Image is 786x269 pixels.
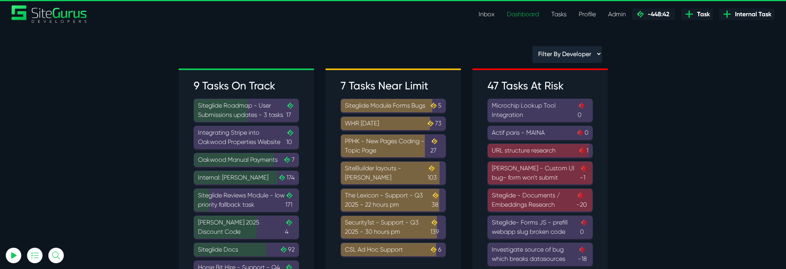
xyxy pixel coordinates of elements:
span: -1 [580,164,588,182]
h3: 9 Tasks On Track [194,79,299,93]
a: Tasks [545,7,573,22]
span: 1 [578,146,588,155]
div: Investigate source of bug which breaks datasources [492,245,588,264]
div: Siteglide Reviews Module - low priority fallback task [198,191,295,209]
span: Internal Task [732,10,771,19]
a: Admin [602,7,632,22]
a: PPHK - New Pages Coding - Topic Page27 [341,134,446,158]
a: Siteglide - Documents / Embeddings Research-20 [488,188,593,212]
div: CSL Ad Hoc Support [345,245,442,254]
div: Siteglide - Documents / Embeddings Research [492,191,588,209]
span: 103 [428,164,442,182]
a: Investigate source of bug which breaks datasources-18 [488,243,593,266]
a: The Lexicon - Support - Q3 2025 - 22 hours pm38 [341,188,446,212]
span: 139 [430,218,442,236]
div: Internal: [PERSON_NAME] [198,173,295,182]
a: Siteglide Roadmap - User Submissions updates - 3 tasks17 [194,99,299,122]
div: [PERSON_NAME] - Custom UI bug- form won't submit [492,164,588,182]
span: Task [694,10,710,19]
div: The Lexicon - Support - Q3 2025 - 22 hours pm [345,191,442,209]
a: Inbox [472,7,501,22]
span: -448:42 [644,10,669,18]
span: 4 [285,218,295,236]
h3: 7 Tasks Near Limit [341,79,446,93]
span: 38 [431,191,441,209]
div: Oakwood Manual Payments [198,155,295,164]
a: Security1st - Support - Q3 2025 - 30 hours pm139 [341,216,446,239]
div: Siteglide- Forms JS - prefill webapp slug broken code [492,218,588,236]
div: SiteBuilder layouts - [PERSON_NAME] [345,164,442,182]
div: Siteglide Roadmap - User Submissions updates - 3 tasks [198,101,295,120]
a: Internal Task [719,9,774,20]
a: Actif paris - MAINA0 [488,126,593,140]
span: 5 [430,101,441,110]
span: 171 [285,191,295,209]
a: Profile [573,7,602,22]
a: URL structure research1 [488,144,593,158]
a: Siteglide Docs92 [194,243,299,257]
span: 7 [283,155,294,164]
a: Oakwood Manual Payments7 [194,153,299,167]
a: Integrating Stripe into Oakwood Properties Website10 [194,126,299,149]
span: 73 [426,119,441,128]
a: Microchip Lookup Tool Integration0 [488,99,593,122]
a: Dashboard [501,7,545,22]
a: -448:42 [632,9,675,20]
div: [PERSON_NAME] 2025 Discount Code [198,218,295,236]
img: Sitegurus Logo [12,5,87,23]
div: Siteglide Module Forms Bugs [345,101,442,110]
span: 0 [580,218,588,236]
a: SiteBuilder layouts - [PERSON_NAME]103 [341,161,446,185]
div: Actif paris - MAINA [492,128,588,137]
a: Siteglide Module Forms Bugs5 [341,99,446,113]
div: URL structure research [492,146,588,155]
div: Siteglide Docs [198,245,295,254]
span: 10 [286,128,295,147]
a: Internal: [PERSON_NAME]174 [194,171,299,185]
span: -20 [576,191,588,209]
a: WHR [DATE]73 [341,117,446,130]
span: 174 [278,173,294,182]
span: 0 [576,128,588,137]
a: Siteglide Reviews Module - low priority fallback task171 [194,188,299,212]
a: [PERSON_NAME] - Custom UI bug- form won't submit-1 [488,161,593,185]
div: Security1st - Support - Q3 2025 - 30 hours pm [345,218,442,236]
span: 27 [430,137,441,155]
span: 92 [280,245,294,254]
a: [PERSON_NAME] 2025 Discount Code4 [194,216,299,239]
span: 17 [286,101,294,120]
div: Integrating Stripe into Oakwood Properties Website [198,128,295,147]
span: 6 [430,245,441,254]
span: -18 [578,245,588,264]
div: WHR [DATE] [345,119,442,128]
a: SiteGurus [12,5,87,23]
span: 0 [578,101,588,120]
a: Task [681,9,713,20]
a: Siteglide- Forms JS - prefill webapp slug broken code0 [488,216,593,239]
div: Microchip Lookup Tool Integration [492,101,588,120]
a: CSL Ad Hoc Support6 [341,243,446,257]
div: PPHK - New Pages Coding - Topic Page [345,137,442,155]
h3: 47 Tasks At Risk [488,79,593,93]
